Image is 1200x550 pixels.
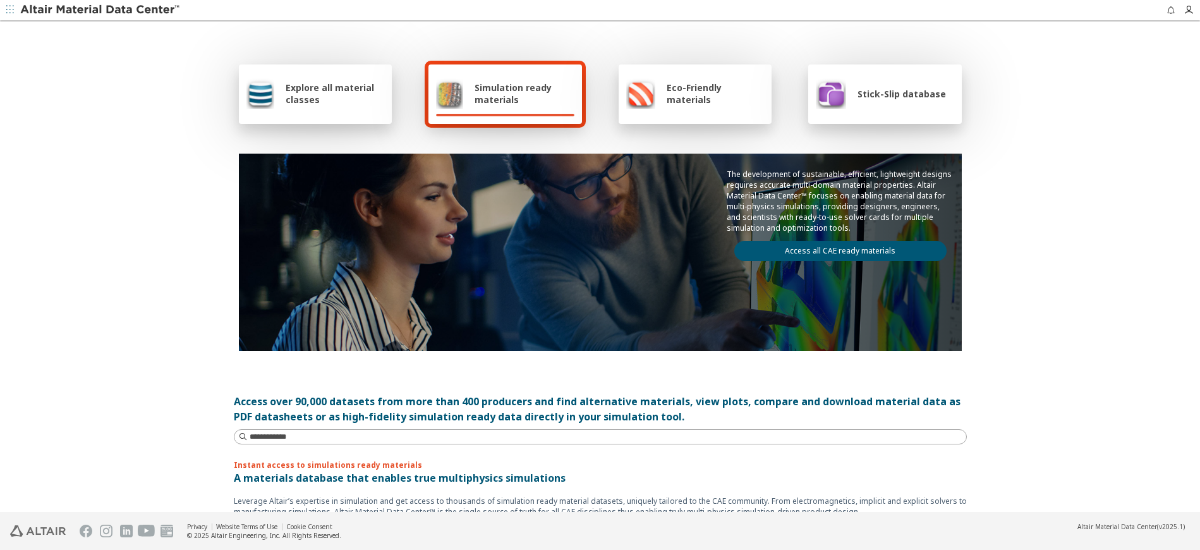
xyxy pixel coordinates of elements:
a: Access all CAE ready materials [734,241,947,261]
img: Altair Engineering [10,525,66,537]
img: Altair Material Data Center [20,4,181,16]
p: Instant access to simulations ready materials [234,460,967,470]
a: Cookie Consent [286,522,332,531]
p: A materials database that enables true multiphysics simulations [234,470,967,486]
p: The development of sustainable, efficient, lightweight designs requires accurate multi-domain mat... [727,169,954,233]
div: © 2025 Altair Engineering, Inc. All Rights Reserved. [187,531,341,540]
img: Explore all material classes [246,78,275,109]
span: Simulation ready materials [475,82,574,106]
img: Simulation ready materials [436,78,463,109]
span: Explore all material classes [286,82,384,106]
img: Stick-Slip database [816,78,846,109]
img: Eco-Friendly materials [626,78,655,109]
span: Altair Material Data Center [1077,522,1157,531]
p: Leverage Altair’s expertise in simulation and get access to thousands of simulation ready materia... [234,496,967,517]
a: Website Terms of Use [216,522,277,531]
div: (v2025.1) [1077,522,1185,531]
span: Eco-Friendly materials [667,82,764,106]
span: Stick-Slip database [858,88,946,100]
a: Privacy [187,522,207,531]
div: Access over 90,000 datasets from more than 400 producers and find alternative materials, view plo... [234,394,967,424]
